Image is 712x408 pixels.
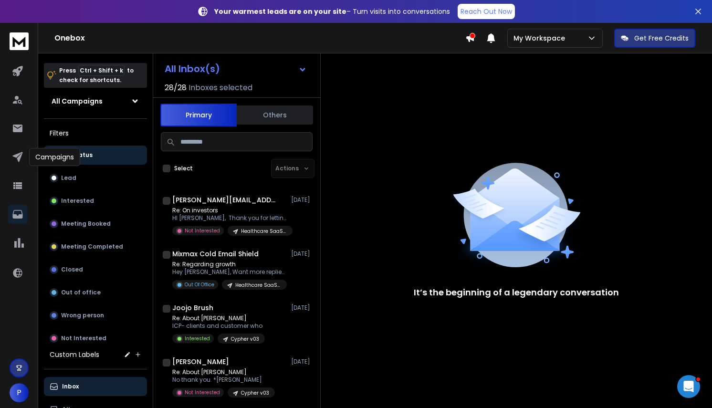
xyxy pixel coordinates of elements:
p: It’s the beginning of a legendary conversation [414,286,619,299]
button: Others [237,105,313,126]
button: Interested [44,191,147,210]
h3: Custom Labels [50,350,99,359]
button: Closed [44,260,147,279]
p: Reach Out Now [461,7,512,16]
p: Interested [61,197,94,205]
p: Interested [185,335,210,342]
p: Hey [PERSON_NAME], Want more replies to [172,268,287,276]
button: Meeting Booked [44,214,147,233]
p: Out Of Office [185,281,214,288]
a: Reach Out Now [458,4,515,19]
h1: All Campaigns [52,96,103,106]
p: Meeting Completed [61,243,123,251]
p: Not Interested [61,335,106,342]
button: Not Interested [44,329,147,348]
h1: Mixmax Cold Email Shield [172,249,259,259]
button: Wrong person [44,306,147,325]
h1: All Inbox(s) [165,64,220,73]
p: Lead [61,174,76,182]
p: Press to check for shortcuts. [59,66,134,85]
p: Cypher v03 [231,335,259,343]
div: Campaigns [29,148,80,166]
p: Out of office [61,289,101,296]
p: Inbox [62,383,79,390]
p: [DATE] [291,304,313,312]
p: Healthcare SaaS v01 [241,228,287,235]
p: Closed [61,266,83,273]
p: Re: On investors [172,207,287,214]
p: Healthcare SaaS v01 [235,282,281,289]
h1: [PERSON_NAME][EMAIL_ADDRESS][PERSON_NAME][DOMAIN_NAME] [172,195,277,205]
p: – Turn visits into conversations [214,7,450,16]
h1: Joojo Brush [172,303,213,313]
h3: Inboxes selected [188,82,252,94]
button: Out of office [44,283,147,302]
p: My Workspace [513,33,569,43]
p: Get Free Credits [634,33,689,43]
button: All Inbox(s) [157,59,314,78]
p: Meeting Booked [61,220,111,228]
button: Meeting Completed [44,237,147,256]
h1: Onebox [54,32,465,44]
p: HI [PERSON_NAME], Thank you for letting [172,214,287,222]
p: Re: About [PERSON_NAME] [172,314,265,322]
button: Get Free Credits [614,29,695,48]
p: Not Interested [185,227,220,234]
button: All Campaigns [44,92,147,111]
button: Lead [44,168,147,188]
button: P [10,383,29,402]
p: [DATE] [291,196,313,204]
p: [DATE] [291,358,313,366]
iframe: Intercom live chat [677,375,700,398]
button: All Status [44,146,147,165]
button: Inbox [44,377,147,396]
span: Ctrl + Shift + k [78,65,125,76]
p: Re: Regarding growth [172,261,287,268]
h3: Filters [44,126,147,140]
span: 28 / 28 [165,82,187,94]
label: Select [174,165,193,172]
img: logo [10,32,29,50]
p: Wrong person [61,312,104,319]
p: ICP- clients and customer who [172,322,265,330]
p: Cypher v03 [241,389,269,397]
h1: [PERSON_NAME] [172,357,229,366]
p: [DATE] [291,250,313,258]
strong: Your warmest leads are on your site [214,7,346,16]
p: Not Interested [185,389,220,396]
button: Primary [160,104,237,126]
p: Re: About [PERSON_NAME] [172,368,275,376]
p: No thank you. *[PERSON_NAME] [172,376,275,384]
